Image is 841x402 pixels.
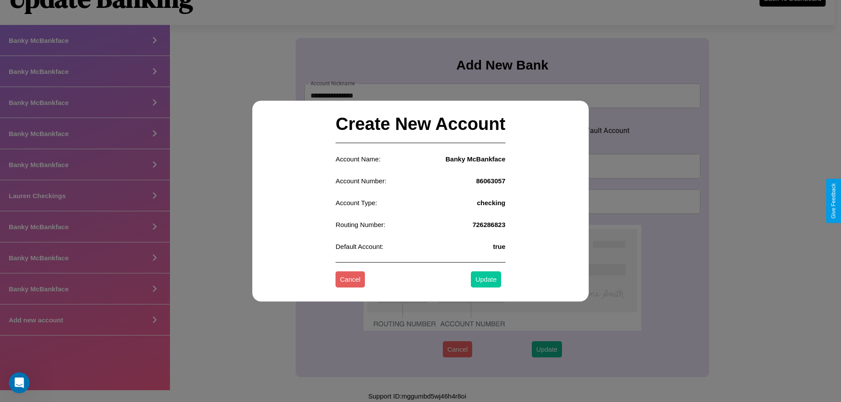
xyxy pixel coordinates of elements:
[493,243,505,250] h4: true
[476,177,505,185] h4: 86063057
[830,183,837,219] div: Give Feedback
[336,153,381,165] p: Account Name:
[445,155,505,163] h4: Banky McBankface
[336,105,505,143] h2: Create New Account
[9,372,30,393] iframe: Intercom live chat
[336,175,386,187] p: Account Number:
[336,241,383,252] p: Default Account:
[473,221,505,228] h4: 726286823
[336,219,385,231] p: Routing Number:
[471,272,501,288] button: Update
[477,199,505,206] h4: checking
[336,197,377,209] p: Account Type:
[336,272,365,288] button: Cancel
